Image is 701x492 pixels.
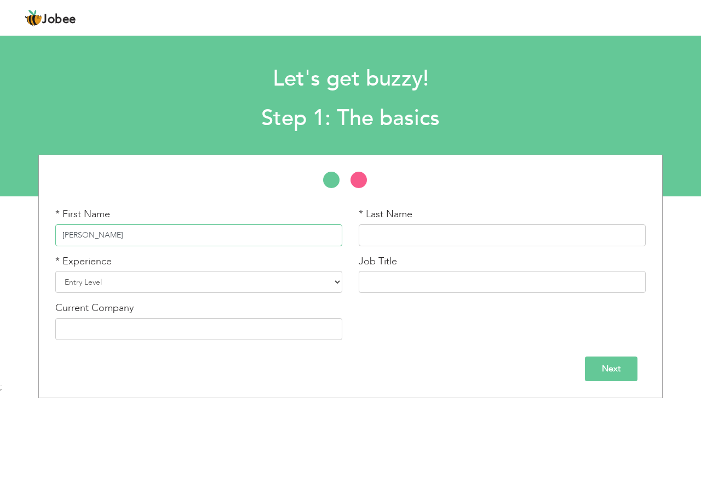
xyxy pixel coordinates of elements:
img: jobee.io [25,9,42,27]
label: Current Company [55,301,134,315]
span: Jobee [42,14,76,26]
label: * First Name [55,207,110,222]
label: * Experience [55,255,112,269]
label: * Last Name [359,207,412,222]
h2: Step 1: The basics [96,104,605,133]
label: Job Title [359,255,397,269]
input: Next [585,357,637,381]
h1: Let's get buzzy! [96,65,605,93]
